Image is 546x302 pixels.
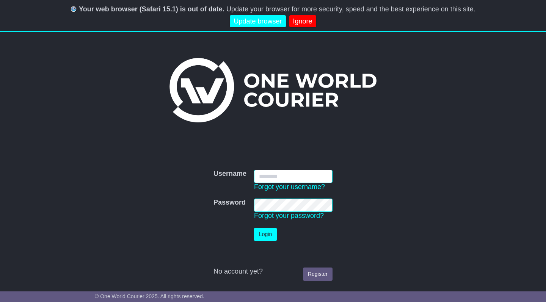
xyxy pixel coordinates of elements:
[254,212,324,219] a: Forgot your password?
[95,293,204,299] span: © One World Courier 2025. All rights reserved.
[213,170,246,178] label: Username
[226,5,475,13] span: Update your browser for more security, speed and the best experience on this site.
[303,268,333,281] a: Register
[169,58,377,122] img: One World
[254,183,325,191] a: Forgot your username?
[213,268,333,276] div: No account yet?
[254,228,277,241] button: Login
[213,199,246,207] label: Password
[79,5,224,13] b: Your web browser (Safari 15.1) is out of date.
[230,15,286,28] a: Update browser
[289,15,316,28] a: Ignore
